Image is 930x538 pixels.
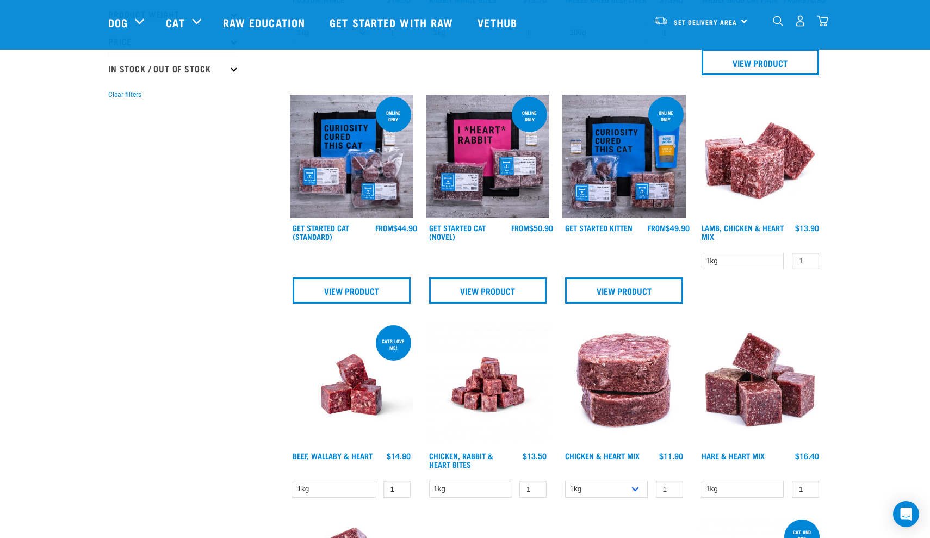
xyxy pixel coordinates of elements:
[290,323,413,447] img: Raw Essentials 2024 July2572 Beef Wallaby Heart
[429,454,493,466] a: Chicken, Rabbit & Heart Bites
[893,501,919,527] div: Open Intercom Messenger
[565,226,633,230] a: Get Started Kitten
[375,224,417,232] div: $44.90
[565,454,640,457] a: Chicken & Heart Mix
[817,15,828,27] img: home-icon@2x.png
[290,95,413,218] img: Assortment Of Raw Essential Products For Cats Including, Blue And Black Tote Bag With "Curiosity ...
[383,481,411,498] input: 1
[562,323,686,447] img: Chicken and Heart Medallions
[795,224,819,232] div: $13.90
[795,15,806,27] img: user.png
[656,481,683,498] input: 1
[293,226,349,238] a: Get Started Cat (Standard)
[375,226,393,230] span: FROM
[319,1,467,44] a: Get started with Raw
[387,452,411,460] div: $14.90
[773,16,783,26] img: home-icon-1@2x.png
[511,226,529,230] span: FROM
[429,277,547,304] a: View Product
[519,481,547,498] input: 1
[648,104,684,127] div: online only
[648,224,690,232] div: $49.90
[565,277,683,304] a: View Product
[108,90,141,100] button: Clear filters
[108,14,128,30] a: Dog
[699,95,822,218] img: 1124 Lamb Chicken Heart Mix 01
[702,454,765,457] a: Hare & Heart Mix
[702,226,784,238] a: Lamb, Chicken & Heart Mix
[699,323,822,447] img: Pile Of Cubed Hare Heart For Pets
[108,55,239,82] p: In Stock / Out Of Stock
[523,452,547,460] div: $13.50
[426,323,550,447] img: Chicken Rabbit Heart 1609
[674,20,737,24] span: Set Delivery Area
[212,1,319,44] a: Raw Education
[429,226,486,238] a: Get Started Cat (Novel)
[512,104,547,127] div: online only
[467,1,531,44] a: Vethub
[795,452,819,460] div: $16.40
[792,253,819,270] input: 1
[702,49,820,75] a: View Product
[293,454,373,457] a: Beef, Wallaby & Heart
[511,224,553,232] div: $50.90
[166,14,184,30] a: Cat
[562,95,686,218] img: NSP Kitten Update
[659,452,683,460] div: $11.90
[376,104,411,127] div: online only
[293,277,411,304] a: View Product
[376,333,411,356] div: Cats love me!
[426,95,550,218] img: Assortment Of Raw Essential Products For Cats Including, Pink And Black Tote Bag With "I *Heart* ...
[654,16,668,26] img: van-moving.png
[648,226,666,230] span: FROM
[792,481,819,498] input: 1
